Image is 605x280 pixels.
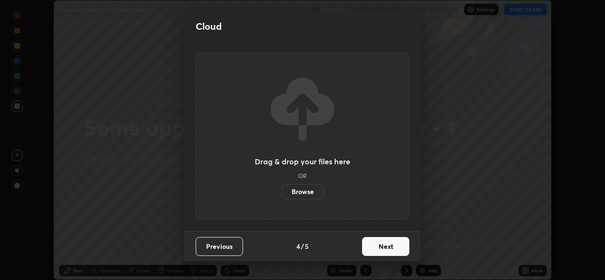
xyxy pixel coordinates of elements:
h4: 5 [305,241,309,251]
h4: 4 [296,241,300,251]
button: Next [362,237,409,256]
h4: / [301,241,304,251]
h5: OR [298,173,307,178]
h3: Drag & drop your files here [255,158,350,165]
button: Previous [196,237,243,256]
h2: Cloud [196,20,222,33]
